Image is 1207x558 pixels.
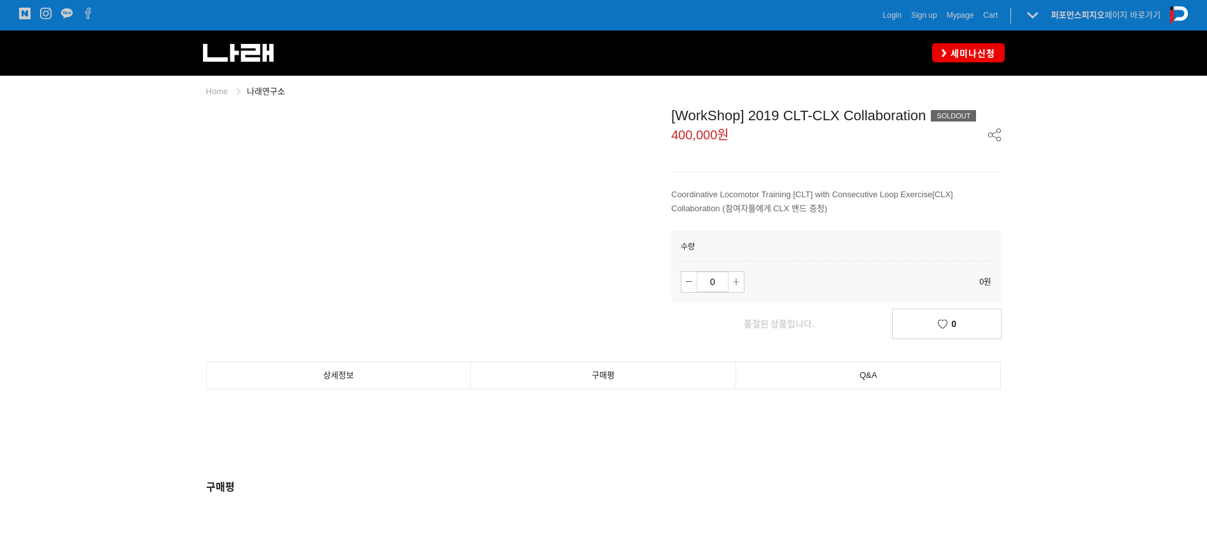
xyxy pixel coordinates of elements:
[206,478,235,505] div: 구매평
[931,110,976,122] div: SOLDOUT
[883,9,902,22] a: Login
[947,9,974,22] a: Mypage
[207,362,471,389] a: 상세정보
[736,362,1001,389] a: Q&A
[671,202,1001,216] p: Collaboration (참여자들에게 CLX 밴드 증정)
[671,188,1001,202] p: Coordinative Locomotor Training [CLT] with Consecutive Loop Exercise[CLX]
[911,9,937,22] a: Sign up
[1051,10,1105,20] strong: 퍼포먼스피지오
[671,129,729,141] span: 400,000원
[892,309,1001,338] a: 0
[932,43,1005,62] a: 세미나신청
[681,241,695,252] span: 수량
[697,272,729,292] input: number
[1051,10,1161,20] a: 퍼포먼스피지오페이지 바로가기
[947,47,995,60] span: 세미나신청
[671,108,1001,124] div: [WorkShop] 2019 CLT-CLX Collaboration
[744,319,815,329] span: 품절된 상품입니다.
[247,87,285,96] a: 나래연구소
[471,362,736,389] a: 구매평
[983,9,998,22] a: Cart
[979,277,991,286] span: 0원
[206,87,228,96] a: Home
[951,319,956,330] span: 0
